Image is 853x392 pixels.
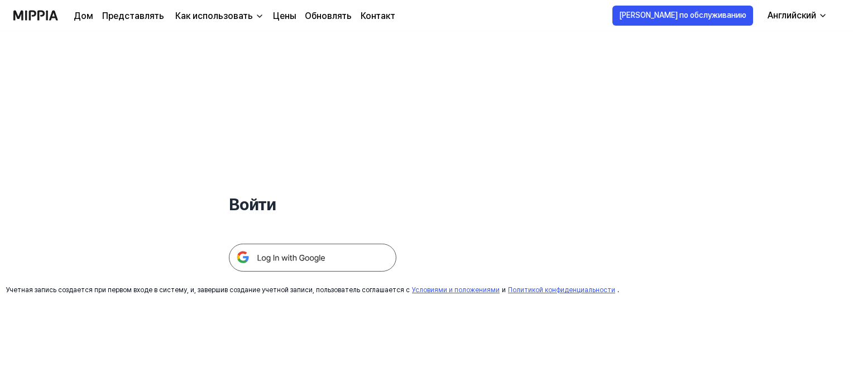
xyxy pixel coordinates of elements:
[361,9,395,23] a: Контакт
[617,286,619,294] font: .
[273,9,296,23] a: Цены
[361,11,395,21] font: Контакт
[619,11,746,20] font: [PERSON_NAME] по обслуживанию
[74,11,93,21] font: Дом
[508,286,615,294] a: Политикой конфиденциальности
[6,286,410,294] font: Учетная запись создается при первом входе в систему, и, завершив создание учетной записи, пользов...
[305,9,352,23] a: Обновлять
[612,6,753,26] button: [PERSON_NAME] по обслуживанию
[102,11,164,21] font: Представлять
[305,11,352,21] font: Обновлять
[255,12,264,21] img: вниз
[74,9,93,23] a: Дом
[102,9,164,23] a: Представлять
[412,286,500,294] a: Условиями и положениями
[173,9,264,23] button: Как использовать
[768,10,816,21] font: Английский
[229,194,276,214] font: Войти
[175,11,253,21] font: Как использовать
[229,244,396,272] img: 구글 로그인 버튼
[759,4,834,27] button: Английский
[273,11,296,21] font: Цены
[502,286,506,294] font: и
